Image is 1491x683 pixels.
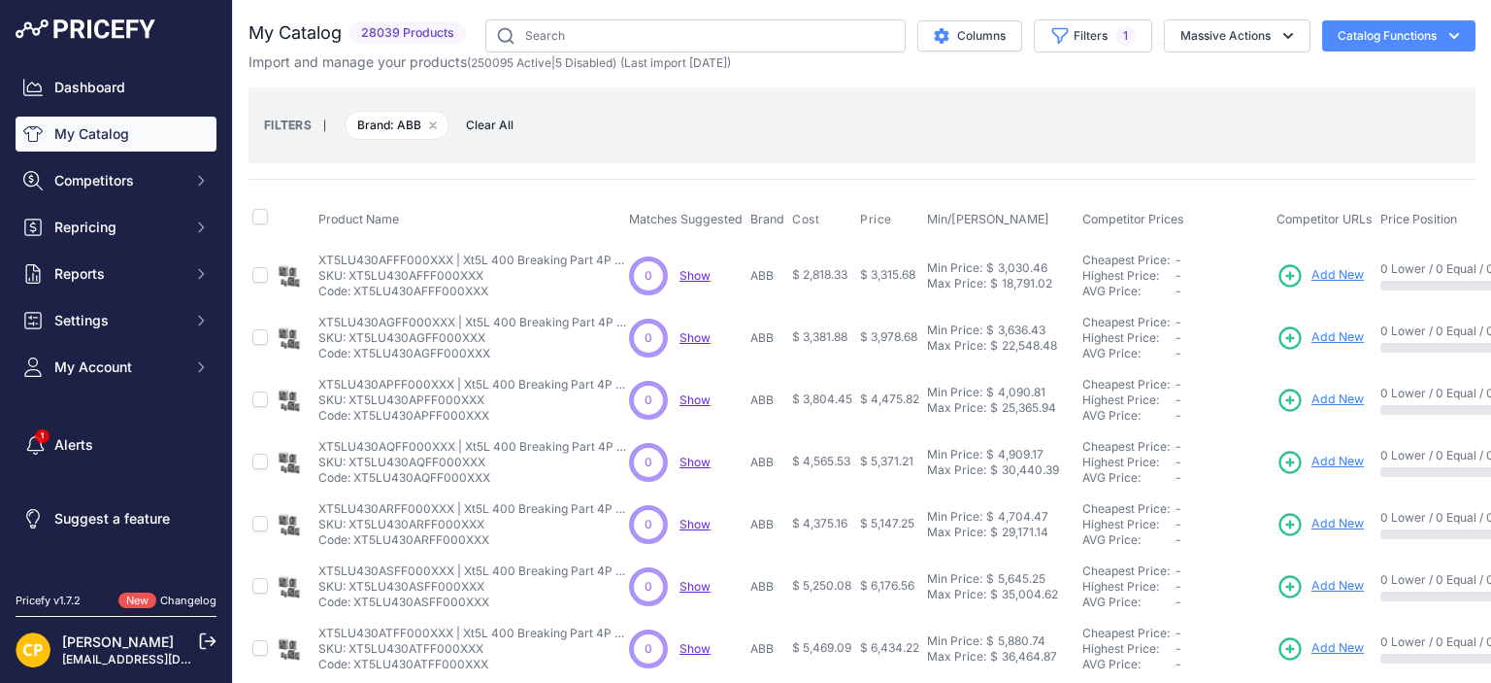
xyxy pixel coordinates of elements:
a: 250095 Active [471,55,551,70]
span: Competitor Prices [1082,212,1184,226]
span: Min/[PERSON_NAME] [927,212,1049,226]
a: Add New [1276,324,1364,352]
p: Code: XT5LU430AQFF000XXX [318,470,629,486]
button: Catalog Functions [1322,20,1475,51]
div: Pricefy v1.7.2 [16,593,81,609]
p: SKU: XT5LU430AGFF000XXX [318,330,629,346]
div: AVG Price: [1082,532,1176,548]
div: $ [986,260,994,276]
span: - [1176,268,1181,283]
span: 0 [645,578,652,596]
span: 0 [645,392,652,409]
div: Min Price: [927,447,982,462]
a: Cheapest Price: [1082,626,1170,640]
span: $ 3,381.88 [792,329,847,344]
div: $ [990,525,998,540]
span: $ 6,434.22 [860,640,919,655]
div: Min Price: [927,260,982,276]
div: 5,645.25 [994,571,1045,587]
p: ABB [750,641,784,657]
div: 5,880.74 [994,633,1045,649]
div: 36,464.87 [998,649,1057,665]
h2: My Catalog [248,19,342,47]
span: 1 [1115,26,1136,46]
a: Cheapest Price: [1082,377,1170,392]
div: 4,909.17 [994,447,1044,462]
div: Max Price: [927,462,986,478]
span: $ 5,371.21 [860,454,913,468]
a: Add New [1276,262,1364,290]
button: Price [860,212,896,227]
span: - [1176,626,1181,640]
button: Competitors [16,163,216,198]
p: XT5LU430APFF000XXX | Xt5L 400 Breaking Part 4P F F Ul/Cs [318,377,629,393]
button: Repricing [16,210,216,245]
button: Massive Actions [1164,19,1310,52]
p: ABB [750,517,784,532]
nav: Sidebar [16,70,216,569]
div: AVG Price: [1082,595,1176,610]
span: - [1176,579,1181,594]
span: $ 4,475.82 [860,392,919,406]
div: Highest Price: [1082,330,1176,346]
span: Add New [1311,515,1364,533]
a: Cheapest Price: [1082,563,1170,578]
span: Matches Suggested [629,212,743,226]
span: Add New [1311,577,1364,596]
p: ABB [750,393,784,408]
div: 4,704.47 [994,509,1048,525]
span: Show [679,579,711,594]
span: New [118,593,156,609]
p: XT5LU430ARFF000XXX | Xt5L 400 Breaking Part 4P F F Ul/Cs [318,501,629,517]
div: 35,004.62 [998,587,1058,602]
a: Cheapest Price: [1082,439,1170,454]
div: $ [986,571,994,587]
span: - [1176,284,1181,298]
span: - [1176,408,1181,423]
span: Cost [792,212,819,227]
button: Columns [917,20,1022,51]
div: 22,548.48 [998,338,1057,354]
div: Max Price: [927,338,986,354]
div: 3,030.46 [994,260,1047,276]
span: Product Name [318,212,399,226]
small: FILTERS [264,118,312,132]
span: - [1176,377,1181,392]
span: - [1176,439,1181,454]
img: Pricefy Logo [16,19,155,39]
span: - [1176,517,1181,531]
button: Reports [16,256,216,291]
span: $ 5,147.25 [860,516,914,530]
p: SKU: XT5LU430AQFF000XXX [318,455,629,470]
span: Show [679,330,711,345]
span: - [1176,315,1181,329]
p: SKU: XT5LU430AFFF000XXX [318,268,629,284]
a: Show [679,455,711,469]
div: AVG Price: [1082,657,1176,672]
div: Min Price: [927,633,982,649]
a: Show [679,641,711,656]
div: Min Price: [927,385,982,400]
a: Cheapest Price: [1082,315,1170,329]
p: SKU: XT5LU430APFF000XXX [318,393,629,408]
button: Clear All [456,116,523,135]
span: - [1176,346,1181,360]
span: 0 [645,267,652,285]
a: [EMAIL_ADDRESS][DOMAIN_NAME] [62,652,265,666]
span: - [1176,455,1181,469]
span: - [1176,470,1181,485]
span: $ 5,250.08 [792,578,851,593]
div: $ [986,509,994,525]
span: Show [679,268,711,283]
div: AVG Price: [1082,284,1176,299]
span: (Last import [DATE]) [620,55,731,70]
div: Max Price: [927,400,986,416]
div: $ [986,447,994,462]
a: [PERSON_NAME] [62,633,174,650]
div: Highest Price: [1082,393,1176,408]
div: Highest Price: [1082,268,1176,284]
button: Filters1 [1034,19,1152,52]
